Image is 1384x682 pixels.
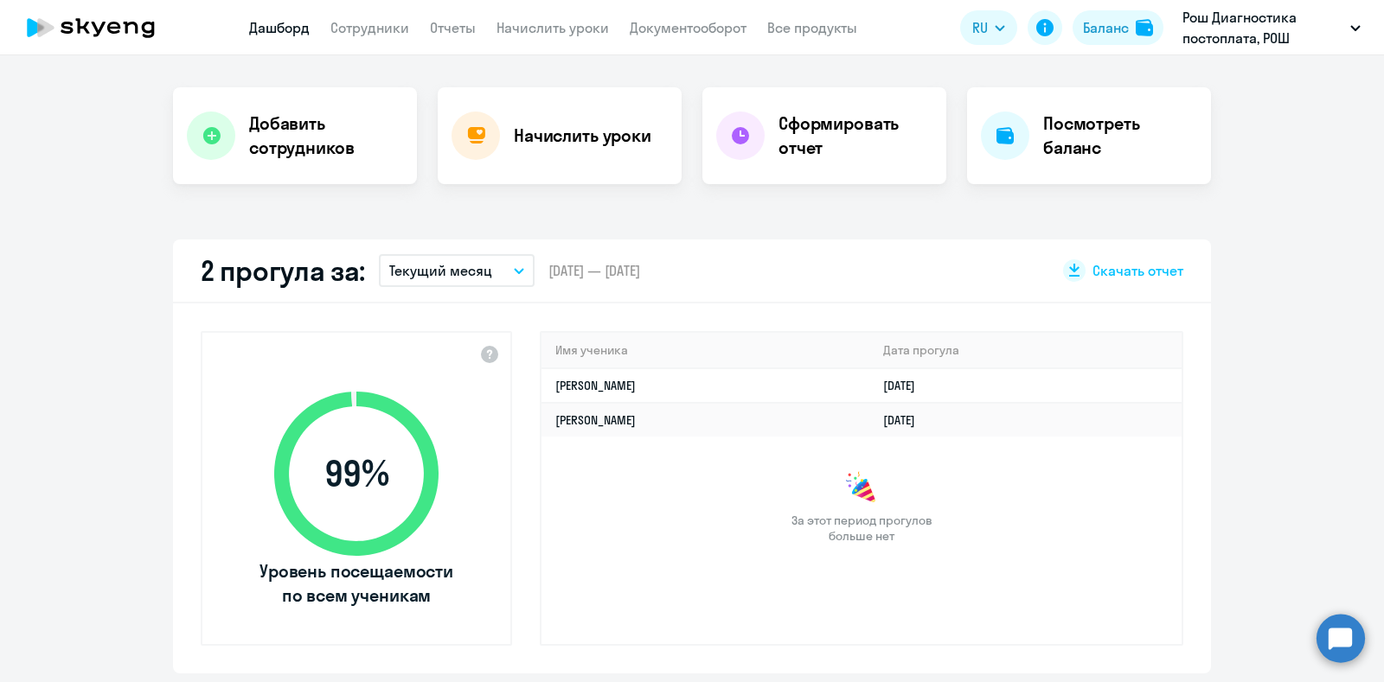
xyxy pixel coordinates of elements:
[789,513,934,544] span: За этот период прогулов больше нет
[541,333,869,368] th: Имя ученика
[1174,7,1369,48] button: Рош Диагностика постоплата, РОШ ДИАГНОСТИКА РУС, ООО
[430,19,476,36] a: Отчеты
[1136,19,1153,36] img: balance
[249,19,310,36] a: Дашборд
[630,19,746,36] a: Документооборот
[514,124,651,148] h4: Начислить уроки
[330,19,409,36] a: Сотрудники
[1083,17,1129,38] div: Баланс
[778,112,932,160] h4: Сформировать отчет
[249,112,403,160] h4: Добавить сотрудников
[1073,10,1163,45] button: Балансbalance
[548,261,640,280] span: [DATE] — [DATE]
[883,378,929,393] a: [DATE]
[1043,112,1197,160] h4: Посмотреть баланс
[201,253,365,288] h2: 2 прогула за:
[767,19,857,36] a: Все продукты
[883,412,929,428] a: [DATE]
[257,559,456,608] span: Уровень посещаемости по всем ученикам
[869,333,1182,368] th: Дата прогула
[379,254,535,287] button: Текущий месяц
[257,453,456,494] span: 99 %
[844,471,879,506] img: congrats
[972,17,988,38] span: RU
[555,412,636,428] a: [PERSON_NAME]
[1092,261,1183,280] span: Скачать отчет
[497,19,609,36] a: Начислить уроки
[389,260,492,281] p: Текущий месяц
[555,378,636,393] a: [PERSON_NAME]
[960,10,1017,45] button: RU
[1182,7,1343,48] p: Рош Диагностика постоплата, РОШ ДИАГНОСТИКА РУС, ООО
